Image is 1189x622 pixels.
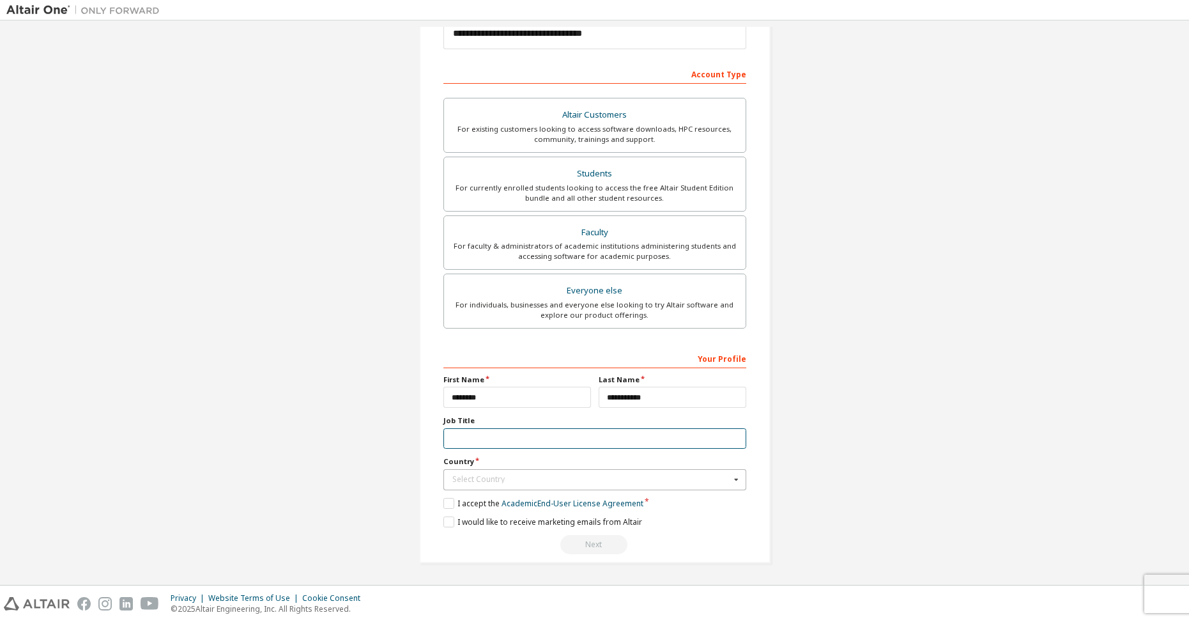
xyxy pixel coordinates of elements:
[171,593,208,603] div: Privacy
[6,4,166,17] img: Altair One
[208,593,302,603] div: Website Terms of Use
[443,517,642,527] label: I would like to receive marketing emails from Altair
[452,241,738,261] div: For faculty & administrators of academic institutions administering students and accessing softwa...
[452,165,738,183] div: Students
[443,498,643,509] label: I accept the
[443,456,746,467] label: Country
[141,597,159,610] img: youtube.svg
[443,535,746,554] div: Read and acccept EULA to continue
[452,124,738,144] div: For existing customers looking to access software downloads, HPC resources, community, trainings ...
[452,476,730,483] div: Select Country
[443,63,746,84] div: Account Type
[452,300,738,320] div: For individuals, businesses and everyone else looking to try Altair software and explore our prod...
[502,498,643,509] a: Academic End-User License Agreement
[452,224,738,242] div: Faculty
[599,375,746,385] label: Last Name
[452,282,738,300] div: Everyone else
[98,597,112,610] img: instagram.svg
[302,593,368,603] div: Cookie Consent
[443,375,591,385] label: First Name
[452,183,738,203] div: For currently enrolled students looking to access the free Altair Student Edition bundle and all ...
[443,348,746,368] div: Your Profile
[443,416,746,426] label: Job Title
[119,597,133,610] img: linkedin.svg
[77,597,91,610] img: facebook.svg
[4,597,70,610] img: altair_logo.svg
[171,603,368,614] p: © 2025 Altair Engineering, Inc. All Rights Reserved.
[452,106,738,124] div: Altair Customers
